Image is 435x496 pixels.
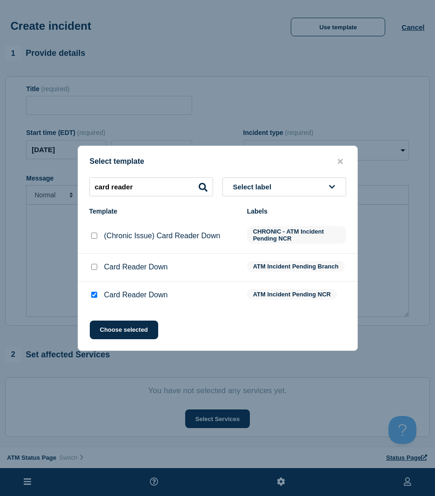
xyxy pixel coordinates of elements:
button: close button [335,157,346,166]
div: Select template [78,157,357,166]
div: Template [89,208,238,215]
p: (Chronic Issue) Card Reader Down [104,232,221,240]
button: Select label [222,177,346,196]
div: Labels [247,208,346,215]
button: Choose selected [90,321,158,339]
span: CHRONIC - ATM Incident Pending NCR [247,226,346,244]
p: Card Reader Down [104,291,168,299]
span: ATM Incident Pending Branch [247,261,345,272]
input: Search templates & labels [89,177,213,196]
span: ATM Incident Pending NCR [247,289,337,300]
p: Card Reader Down [104,263,168,271]
input: Card Reader Down checkbox [91,264,97,270]
input: (Chronic Issue) Card Reader Down checkbox [91,233,97,239]
input: Card Reader Down checkbox [91,292,97,298]
span: Select label [233,183,275,191]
